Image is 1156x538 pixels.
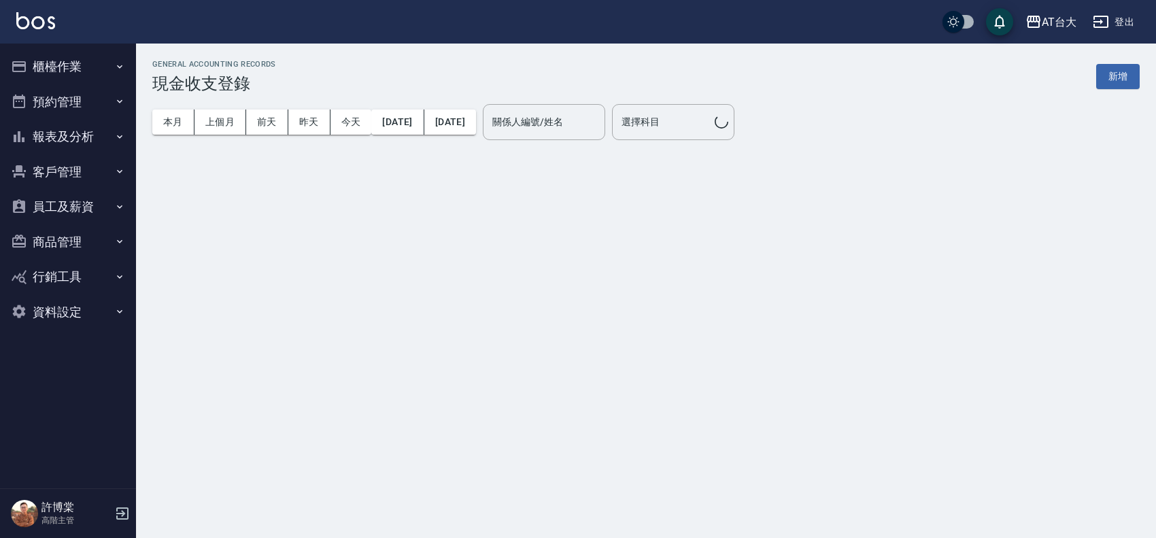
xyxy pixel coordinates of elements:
[5,84,131,120] button: 預約管理
[5,189,131,224] button: 員工及薪資
[41,514,111,526] p: 高階主管
[1096,69,1140,82] a: 新增
[1020,8,1082,36] button: AT台大
[16,12,55,29] img: Logo
[5,224,131,260] button: 商品管理
[371,110,424,135] button: [DATE]
[1042,14,1076,31] div: AT台大
[152,74,276,93] h3: 現金收支登錄
[5,154,131,190] button: 客戶管理
[152,60,276,69] h2: GENERAL ACCOUNTING RECORDS
[152,110,194,135] button: 本月
[246,110,288,135] button: 前天
[5,295,131,330] button: 資料設定
[288,110,330,135] button: 昨天
[986,8,1013,35] button: save
[194,110,246,135] button: 上個月
[11,500,38,527] img: Person
[1096,64,1140,89] button: 新增
[5,49,131,84] button: 櫃檯作業
[5,259,131,295] button: 行銷工具
[41,501,111,514] h5: 許博棠
[1087,10,1140,35] button: 登出
[424,110,476,135] button: [DATE]
[330,110,372,135] button: 今天
[5,119,131,154] button: 報表及分析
